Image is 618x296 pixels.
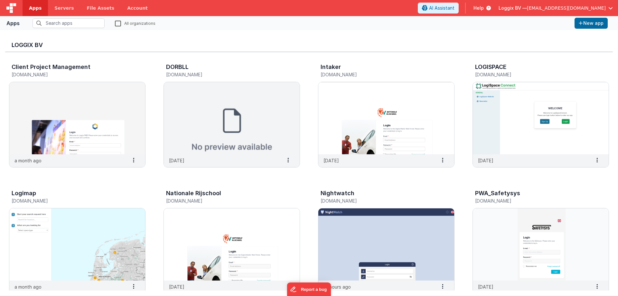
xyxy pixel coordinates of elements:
p: 19 hours ago [323,283,351,290]
p: [DATE] [169,157,184,164]
h3: Nightwatch [321,190,354,196]
h3: LOGISPACE [475,64,507,70]
p: a month ago [14,157,42,164]
label: All organizations [115,20,155,26]
button: Loggix BV — [EMAIL_ADDRESS][DOMAIN_NAME] [499,5,613,11]
p: a month ago [14,283,42,290]
span: Help [473,5,484,11]
p: [DATE] [169,283,184,290]
h5: [DOMAIN_NAME] [12,198,129,203]
h5: [DOMAIN_NAME] [12,72,129,77]
p: [DATE] [323,157,339,164]
span: [EMAIL_ADDRESS][DOMAIN_NAME] [527,5,606,11]
span: Apps [29,5,42,11]
button: New app [575,18,608,29]
h5: [DOMAIN_NAME] [166,72,284,77]
h3: Nationale Rijschool [166,190,221,196]
button: AI Assistant [418,3,459,14]
h5: [DOMAIN_NAME] [321,72,438,77]
h5: [DOMAIN_NAME] [475,198,593,203]
p: [DATE] [478,283,493,290]
h3: Loggix BV [12,42,606,48]
span: Servers [54,5,74,11]
h3: Intaker [321,64,341,70]
span: File Assets [87,5,115,11]
h3: PWA_Safetysys [475,190,520,196]
h5: [DOMAIN_NAME] [166,198,284,203]
h3: Logimap [12,190,36,196]
p: [DATE] [478,157,493,164]
span: AI Assistant [429,5,454,11]
h5: [DOMAIN_NAME] [321,198,438,203]
div: Apps [6,19,20,27]
iframe: Marker.io feedback button [287,282,331,296]
span: Loggix BV — [499,5,527,11]
h3: DORBLL [166,64,189,70]
input: Search apps [33,18,105,28]
h3: Client Project Management [12,64,90,70]
h5: [DOMAIN_NAME] [475,72,593,77]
